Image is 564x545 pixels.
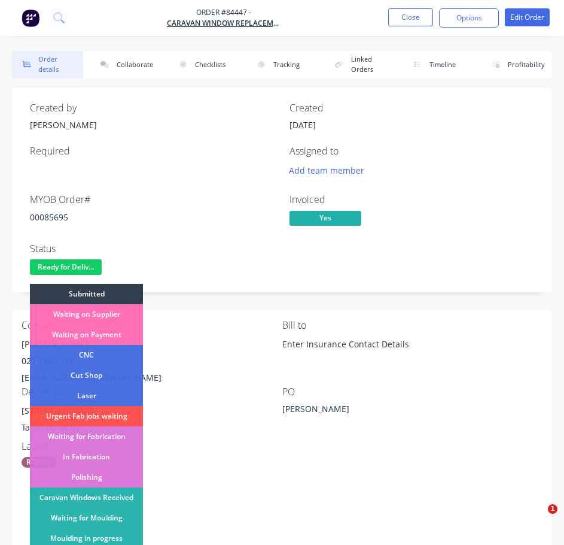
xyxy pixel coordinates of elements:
button: Add team member [282,162,370,178]
div: Invoiced [289,194,535,205]
div: Enter Insurance Contact Details [282,336,543,353]
div: 00085695 [30,211,275,223]
button: Close [388,8,433,26]
div: Waiting on Supplier [30,304,143,325]
button: Edit Order [505,8,550,26]
div: [PERSON_NAME]021 134 1176[EMAIL_ADDRESS][DOMAIN_NAME] [22,336,282,386]
button: Tracking [246,51,318,78]
button: Linked Orders [325,51,396,78]
div: Status [30,243,275,255]
span: Ready for Deliv... [30,259,102,274]
div: [PERSON_NAME] [282,402,432,419]
iframe: Intercom live chat [523,504,552,533]
span: [DATE] [289,119,316,131]
div: Required [30,146,275,157]
div: Assigned to [289,146,535,157]
div: Laser [30,386,143,406]
button: Profitability [481,51,552,78]
div: 021 134 1176 [22,353,282,370]
span: Yes [289,211,361,226]
div: Waiting on Payment [30,325,143,345]
div: Bill to [282,320,543,331]
button: Options [439,8,499,28]
div: In Fabrication [30,447,143,467]
div: Labels [22,441,282,452]
div: Enter Insurance Contact Details [282,336,543,374]
span: 1 [548,504,557,514]
div: MYOB Order # [30,194,275,205]
div: [EMAIL_ADDRESS][DOMAIN_NAME] [22,370,282,386]
img: Factory [22,9,39,27]
button: Timeline [403,51,474,78]
div: [STREET_ADDRESS] [22,402,282,419]
div: Urgent Fab jobs waiting [30,406,143,426]
div: Notes [30,487,534,498]
div: Contact [22,320,282,331]
div: CNC [30,345,143,365]
div: Caravan Windows Received [30,488,143,508]
div: Created [289,102,535,114]
div: Submitted [30,284,143,304]
button: Checklists [168,51,239,78]
button: Add team member [289,162,371,178]
div: Taranaki, 4610 [22,419,282,436]
div: Waiting for Fabrication [30,426,143,447]
div: Cut Shop [30,365,143,386]
div: PO [282,386,543,398]
div: [PERSON_NAME] [22,336,282,353]
div: REPAIR [22,457,56,468]
div: Polishing [30,467,143,488]
div: Created by [30,102,275,114]
div: [PERSON_NAME] [30,119,275,131]
button: Order details [12,51,83,78]
button: Collaborate [90,51,161,78]
button: Ready for Deliv... [30,259,102,277]
div: [STREET_ADDRESS]Taranaki, 4610 [22,402,282,441]
span: Order #84447 - [167,7,281,18]
div: Deliver to [22,386,282,398]
a: Caravan Window Replacements [167,18,281,29]
div: Waiting for Moulding [30,508,143,528]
